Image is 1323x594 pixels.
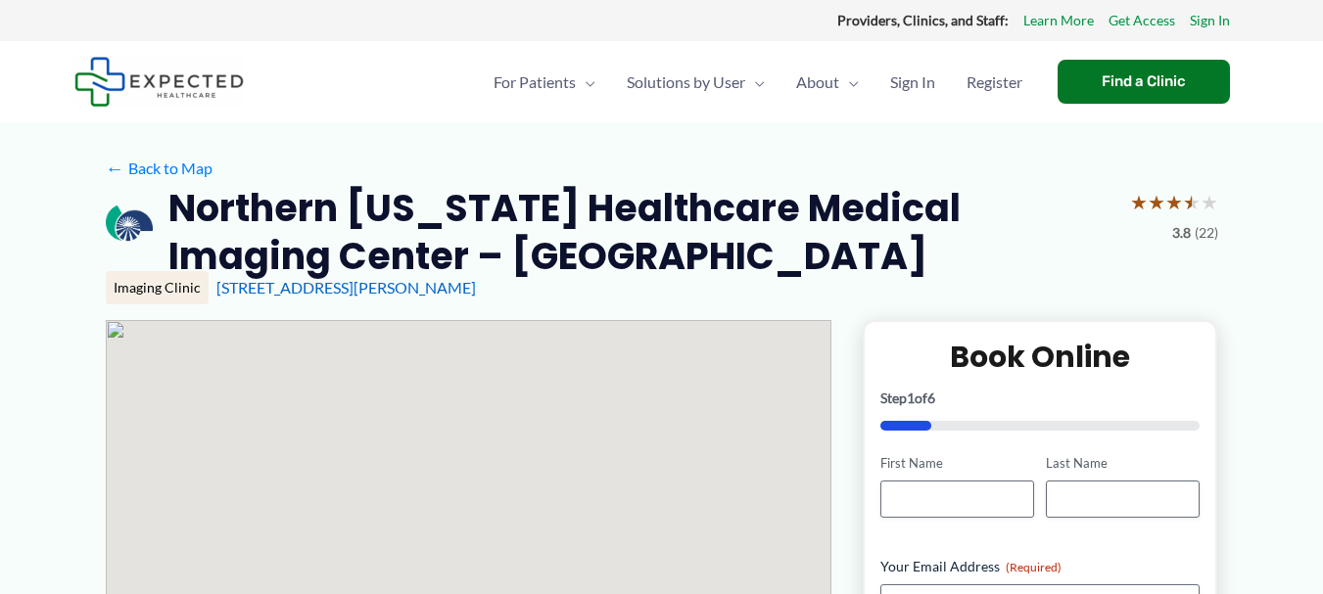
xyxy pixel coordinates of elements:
[951,48,1038,116] a: Register
[1201,184,1218,220] span: ★
[1023,8,1094,33] a: Learn More
[796,48,839,116] span: About
[106,271,209,304] div: Imaging Clinic
[1165,184,1183,220] span: ★
[216,278,476,297] a: [STREET_ADDRESS][PERSON_NAME]
[611,48,780,116] a: Solutions by UserMenu Toggle
[907,389,915,406] span: 1
[1046,454,1200,473] label: Last Name
[890,48,935,116] span: Sign In
[1058,60,1230,104] a: Find a Clinic
[478,48,611,116] a: For PatientsMenu Toggle
[1130,184,1148,220] span: ★
[1183,184,1201,220] span: ★
[494,48,576,116] span: For Patients
[837,12,1009,28] strong: Providers, Clinics, and Staff:
[1172,220,1191,246] span: 3.8
[1190,8,1230,33] a: Sign In
[1195,220,1218,246] span: (22)
[880,557,1201,576] label: Your Email Address
[927,389,935,406] span: 6
[627,48,745,116] span: Solutions by User
[478,48,1038,116] nav: Primary Site Navigation
[1148,184,1165,220] span: ★
[967,48,1022,116] span: Register
[168,184,1113,281] h2: Northern [US_STATE] Healthcare Medical Imaging Center – [GEOGRAPHIC_DATA]
[106,154,213,183] a: ←Back to Map
[576,48,595,116] span: Menu Toggle
[1109,8,1175,33] a: Get Access
[880,391,1201,405] p: Step of
[780,48,874,116] a: AboutMenu Toggle
[106,159,124,177] span: ←
[880,338,1201,376] h2: Book Online
[1006,560,1062,574] span: (Required)
[880,454,1034,473] label: First Name
[839,48,859,116] span: Menu Toggle
[745,48,765,116] span: Menu Toggle
[874,48,951,116] a: Sign In
[74,57,244,107] img: Expected Healthcare Logo - side, dark font, small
